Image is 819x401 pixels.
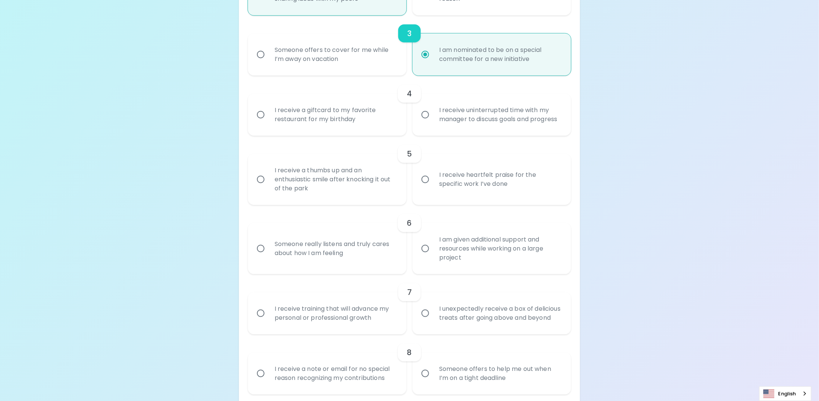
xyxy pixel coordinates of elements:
h6: 5 [407,148,412,160]
div: I receive heartfelt praise for the specific work I’ve done [433,161,567,197]
h6: 4 [407,88,412,100]
aside: Language selected: English [759,386,811,401]
div: I receive a note or email for no special reason recognizing my contributions [269,355,402,392]
div: I am given additional support and resources while working on a large project [433,226,567,271]
div: choice-group-check [248,136,571,205]
div: I unexpectedly receive a box of delicious treats after going above and beyond [433,295,567,331]
div: choice-group-check [248,15,571,76]
div: Language [759,386,811,401]
h6: 7 [407,286,412,298]
div: I receive a giftcard to my favorite restaurant for my birthday [269,97,402,133]
div: Someone offers to help me out when I’m on a tight deadline [433,355,567,392]
h6: 6 [407,217,412,229]
div: choice-group-check [248,76,571,136]
div: I receive uninterrupted time with my manager to discuss goals and progress [433,97,567,133]
div: choice-group-check [248,334,571,395]
h6: 3 [407,27,412,39]
h6: 8 [407,346,412,358]
div: I am nominated to be on a special committee for a new initiative [433,36,567,73]
div: Someone offers to cover for me while I’m away on vacation [269,36,402,73]
a: English [760,387,811,401]
div: I receive training that will advance my personal or professional growth [269,295,402,331]
div: I receive a thumbs up and an enthusiastic smile after knocking it out of the park [269,157,402,202]
div: choice-group-check [248,274,571,334]
div: Someone really listens and truly cares about how I am feeling [269,231,402,267]
div: choice-group-check [248,205,571,274]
